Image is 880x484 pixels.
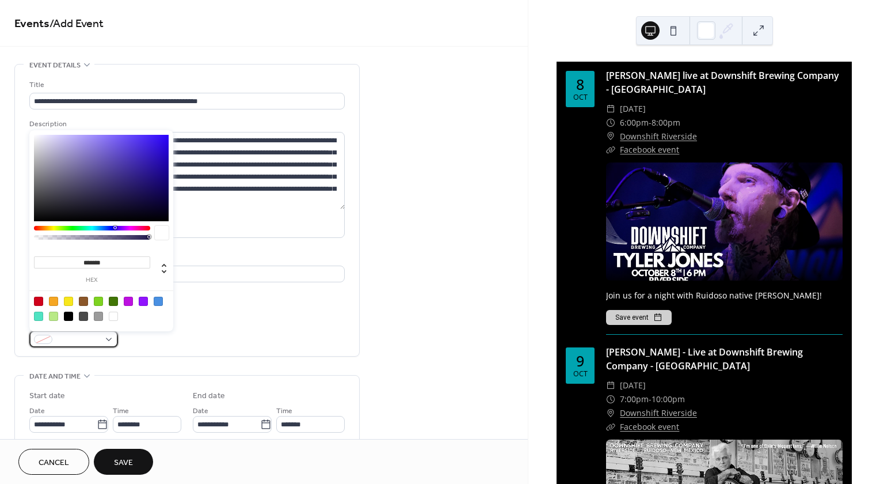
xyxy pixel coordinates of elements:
span: Event details [29,59,81,71]
div: End date [193,390,225,402]
span: Date and time [29,370,81,383]
a: Facebook event [620,144,679,155]
a: Downshift Riverside [620,130,697,143]
div: #4A4A4A [79,312,88,321]
div: #8B572A [79,297,88,306]
div: #9B9B9B [94,312,103,321]
span: Time [113,405,129,417]
div: Oct [573,370,588,378]
div: #417505 [109,297,118,306]
span: - [649,116,652,130]
div: Start date [29,390,65,402]
button: Save [94,449,153,475]
span: - [649,392,652,406]
span: / Add Event [49,13,104,35]
span: Save [114,457,133,469]
div: #FFFFFF [109,312,118,321]
div: 8 [576,77,584,92]
div: #F5A623 [49,297,58,306]
span: [DATE] [620,379,646,392]
div: Join us for a night with Ruidoso native [PERSON_NAME]! [606,289,843,301]
label: hex [34,277,150,283]
a: Downshift Riverside [620,406,697,420]
span: Cancel [39,457,69,469]
a: Events [14,13,49,35]
div: ​ [606,130,615,143]
span: 10:00pm [652,392,685,406]
span: 7:00pm [620,392,649,406]
div: #4A90E2 [154,297,163,306]
div: Description [29,118,342,130]
div: Oct [573,94,588,101]
a: Facebook event [620,421,679,432]
div: ​ [606,143,615,157]
span: [DATE] [620,102,646,116]
div: ​ [606,392,615,406]
div: #D0021B [34,297,43,306]
div: #BD10E0 [124,297,133,306]
div: #9013FE [139,297,148,306]
span: 6:00pm [620,116,649,130]
div: Title [29,79,342,91]
div: #000000 [64,312,73,321]
div: ​ [606,379,615,392]
div: ​ [606,102,615,116]
div: #50E3C2 [34,312,43,321]
div: ​ [606,406,615,420]
span: Date [193,405,208,417]
div: Location [29,252,342,264]
div: #B8E986 [49,312,58,321]
button: Cancel [18,449,89,475]
a: [PERSON_NAME] live at Downshift Brewing Company - [GEOGRAPHIC_DATA] [606,69,839,96]
span: Date [29,405,45,417]
a: [PERSON_NAME] - Live at Downshift Brewing Company - [GEOGRAPHIC_DATA] [606,346,803,372]
div: ​ [606,420,615,434]
div: ​ [606,116,615,130]
div: #7ED321 [94,297,103,306]
div: #F8E71C [64,297,73,306]
div: 9 [576,354,584,368]
span: 8:00pm [652,116,680,130]
button: Save event [606,310,672,325]
span: Time [276,405,292,417]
